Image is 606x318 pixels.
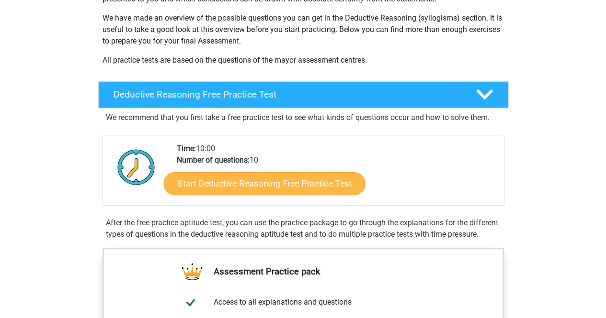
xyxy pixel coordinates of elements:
[112,143,160,191] img: Clock
[177,155,250,164] b: Number of questions:
[102,217,504,240] div: After the free practice aptitude test, you can use the practice package to go through the explana...
[94,81,512,108] a: Deductive Reasoning Free Practice Test
[103,55,504,66] p: All practice tests are based on the questions of the mayor assessment centres.
[163,172,365,195] a: Start Deductive Reasoning Free Practice Test
[170,143,503,205] div: 10:00 10
[177,144,196,153] b: Time:
[106,112,501,123] p: We recommend that you first take a free practice test to see what kinds of questions occur and ho...
[103,12,504,47] p: We have made an overview of the possible questions you can get in the Deductive Reasoning (syllog...
[114,89,460,100] h4: Deductive Reasoning Free Practice Test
